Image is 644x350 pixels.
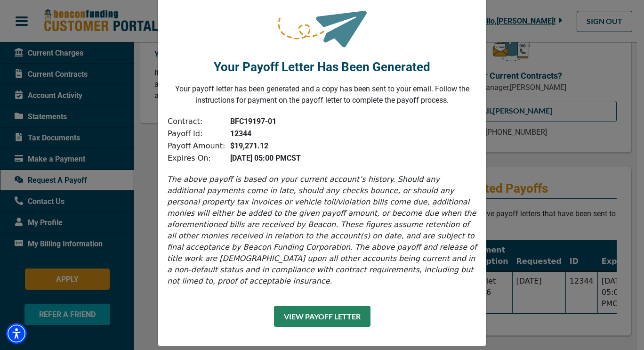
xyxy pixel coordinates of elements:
[230,117,276,126] b: BFC19197-01
[167,152,225,164] td: Expires On:
[230,141,268,150] b: $19,271.12
[167,175,477,285] i: The above payoff is based on your current account’s history. Should any additional payments come ...
[230,154,301,163] b: [DATE] 05:00 PM CST
[214,58,430,76] p: Your Payoff Letter Has Been Generated
[6,323,27,344] div: Accessibility Menu
[274,306,370,327] button: View Payoff Letter
[167,128,225,140] td: Payoff Id:
[165,83,479,106] p: Your payoff letter has been generated and a copy has been sent to your email. Follow the instruct...
[167,115,225,128] td: Contract:
[230,129,251,138] b: 12344
[167,140,225,152] td: Payoff Amount:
